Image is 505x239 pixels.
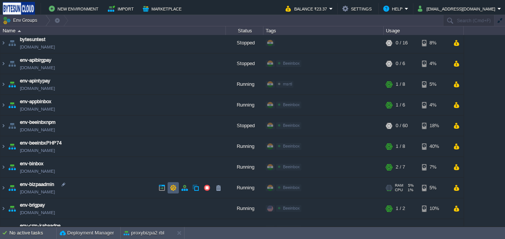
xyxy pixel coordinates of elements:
[422,74,446,94] div: 5%
[422,53,446,74] div: 4%
[283,144,300,148] span: Beeinbox
[226,136,263,157] div: Running
[226,116,263,136] div: Stopped
[283,185,300,190] span: Beeinbox
[3,15,40,26] button: Env Groups
[60,229,114,237] button: Deployment Manager
[20,126,55,134] a: [DOMAIN_NAME]
[9,227,56,239] div: No active tasks
[7,116,17,136] img: AMDAwAAAACH5BAEAAAAALAAAAAABAAEAAAICRAEAOw==
[20,98,51,105] a: env-appbinbox
[422,136,446,157] div: 40%
[20,36,45,43] a: bytesuntest
[1,26,225,35] div: Name
[20,181,54,188] a: env-bizpaadmin
[283,206,300,210] span: Beeinbox
[20,222,60,230] a: env-crm-kabaadpe
[7,33,17,53] img: AMDAwAAAACH5BAEAAAAALAAAAAABAAEAAAICRAEAOw==
[395,188,403,192] span: CPU
[396,136,405,157] div: 1 / 8
[226,198,263,219] div: Running
[283,82,292,86] span: msrtl
[422,178,446,198] div: 5%
[18,30,21,32] img: AMDAwAAAACH5BAEAAAAALAAAAAABAAEAAAICRAEAOw==
[283,164,300,169] span: Beeinbox
[7,53,17,74] img: AMDAwAAAACH5BAEAAAAALAAAAAABAAEAAAICRAEAOw==
[226,157,263,177] div: Running
[0,136,6,157] img: AMDAwAAAACH5BAEAAAAALAAAAAABAAEAAAICRAEAOw==
[20,77,50,85] a: env-apintypay
[20,85,55,92] a: [DOMAIN_NAME]
[7,136,17,157] img: AMDAwAAAACH5BAEAAAAALAAAAAABAAEAAAICRAEAOw==
[0,53,6,74] img: AMDAwAAAACH5BAEAAAAALAAAAAABAAEAAAICRAEAOw==
[20,64,55,72] a: [DOMAIN_NAME]
[283,123,300,128] span: Beeinbox
[143,4,184,13] button: Marketplace
[20,139,62,147] a: env-beeinbxPHP74
[226,33,263,53] div: Stopped
[20,188,55,196] a: [DOMAIN_NAME]
[406,183,414,188] span: 5%
[422,157,446,177] div: 7%
[20,105,55,113] a: [DOMAIN_NAME]
[20,56,51,64] a: env-apibirgpay
[20,43,55,51] a: [DOMAIN_NAME]
[226,178,263,198] div: Running
[342,4,374,13] button: Settings
[396,33,408,53] div: 0 / 16
[0,95,6,115] img: AMDAwAAAACH5BAEAAAAALAAAAAABAAEAAAICRAEAOw==
[7,74,17,94] img: AMDAwAAAACH5BAEAAAAALAAAAAABAAEAAAICRAEAOw==
[418,4,497,13] button: [EMAIL_ADDRESS][DOMAIN_NAME]
[283,61,300,65] span: Beeinbox
[422,33,446,53] div: 8%
[7,198,17,219] img: AMDAwAAAACH5BAEAAAAALAAAAAABAAEAAAICRAEAOw==
[396,95,405,115] div: 1 / 6
[20,119,56,126] a: env-beeinbxnpm
[0,178,6,198] img: AMDAwAAAACH5BAEAAAAALAAAAAABAAEAAAICRAEAOw==
[0,74,6,94] img: AMDAwAAAACH5BAEAAAAALAAAAAABAAEAAAICRAEAOw==
[422,116,446,136] div: 18%
[396,116,408,136] div: 0 / 60
[226,74,263,94] div: Running
[7,178,17,198] img: AMDAwAAAACH5BAEAAAAALAAAAAABAAEAAAICRAEAOw==
[20,147,55,154] a: [DOMAIN_NAME]
[124,229,164,237] button: proxybizpa2 rbl
[108,4,136,13] button: Import
[396,74,405,94] div: 1 / 8
[3,2,35,15] img: Bytesun Cloud
[20,160,44,167] a: env-binbox
[422,95,446,115] div: 4%
[395,183,403,188] span: RAM
[283,102,300,107] span: Beeinbox
[226,26,263,35] div: Status
[7,95,17,115] img: AMDAwAAAACH5BAEAAAAALAAAAAABAAEAAAICRAEAOw==
[286,4,329,13] button: Balance ₹23.37
[396,53,405,74] div: 0 / 6
[0,33,6,53] img: AMDAwAAAACH5BAEAAAAALAAAAAABAAEAAAICRAEAOw==
[20,201,45,209] a: env-brigpay
[226,95,263,115] div: Running
[396,198,405,219] div: 1 / 2
[0,198,6,219] img: AMDAwAAAACH5BAEAAAAALAAAAAABAAEAAAICRAEAOw==
[264,26,383,35] div: Tags
[383,4,405,13] button: Help
[422,198,446,219] div: 10%
[20,167,55,175] a: [DOMAIN_NAME]
[49,4,101,13] button: New Environment
[20,209,55,216] a: [DOMAIN_NAME]
[7,157,17,177] img: AMDAwAAAACH5BAEAAAAALAAAAAABAAEAAAICRAEAOw==
[396,157,405,177] div: 2 / 7
[0,157,6,177] img: AMDAwAAAACH5BAEAAAAALAAAAAABAAEAAAICRAEAOw==
[384,26,463,35] div: Usage
[0,116,6,136] img: AMDAwAAAACH5BAEAAAAALAAAAAABAAEAAAICRAEAOw==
